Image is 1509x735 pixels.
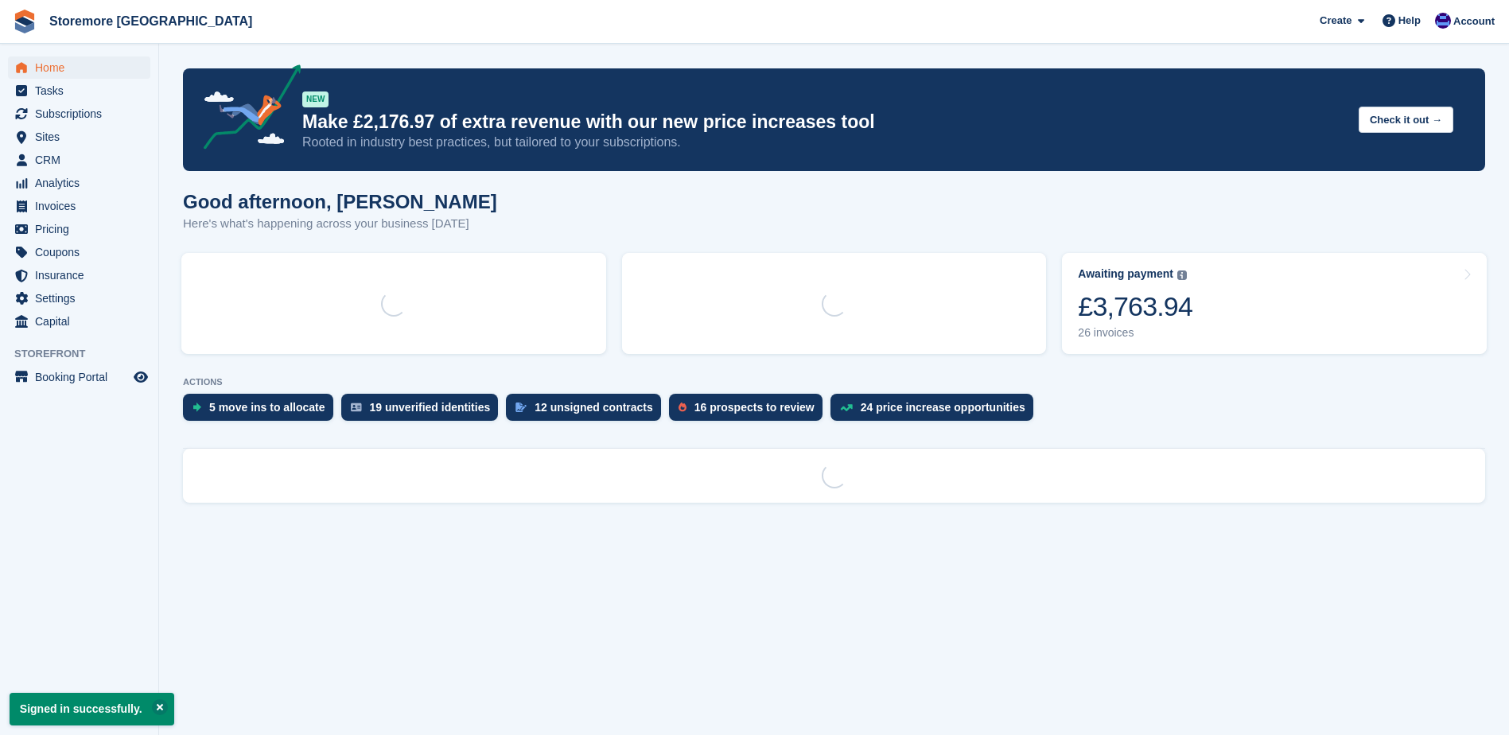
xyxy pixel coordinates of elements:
img: contract_signature_icon-13c848040528278c33f63329250d36e43548de30e8caae1d1a13099fd9432cc5.svg [515,402,527,412]
a: menu [8,287,150,309]
span: Storefront [14,346,158,362]
h1: Good afternoon, [PERSON_NAME] [183,191,497,212]
a: menu [8,241,150,263]
div: 5 move ins to allocate [209,401,325,414]
span: Create [1320,13,1351,29]
span: Invoices [35,195,130,217]
div: 26 invoices [1078,326,1192,340]
span: Tasks [35,80,130,102]
span: Capital [35,310,130,332]
div: Awaiting payment [1078,267,1173,281]
a: Preview store [131,367,150,387]
img: icon-info-grey-7440780725fd019a000dd9b08b2336e03edf1995a4989e88bcd33f0948082b44.svg [1177,270,1187,280]
a: menu [8,310,150,332]
span: Help [1398,13,1421,29]
a: 24 price increase opportunities [830,394,1041,429]
a: Awaiting payment £3,763.94 26 invoices [1062,253,1487,354]
div: 12 unsigned contracts [535,401,653,414]
a: menu [8,56,150,79]
span: Coupons [35,241,130,263]
img: price-adjustments-announcement-icon-8257ccfd72463d97f412b2fc003d46551f7dbcb40ab6d574587a9cd5c0d94... [190,64,301,155]
span: Insurance [35,264,130,286]
img: move_ins_to_allocate_icon-fdf77a2bb77ea45bf5b3d319d69a93e2d87916cf1d5bf7949dd705db3b84f3ca.svg [193,402,201,412]
span: Sites [35,126,130,148]
a: menu [8,195,150,217]
a: menu [8,366,150,388]
span: Account [1453,14,1495,29]
img: price_increase_opportunities-93ffe204e8149a01c8c9dc8f82e8f89637d9d84a8eef4429ea346261dce0b2c0.svg [840,404,853,411]
button: Check it out → [1359,107,1453,133]
p: Here's what's happening across your business [DATE] [183,215,497,233]
p: Rooted in industry best practices, but tailored to your subscriptions. [302,134,1346,151]
img: verify_identity-adf6edd0f0f0b5bbfe63781bf79b02c33cf7c696d77639b501bdc392416b5a36.svg [351,402,362,412]
span: Analytics [35,172,130,194]
p: ACTIONS [183,377,1485,387]
span: Pricing [35,218,130,240]
span: Subscriptions [35,103,130,125]
span: Settings [35,287,130,309]
a: menu [8,103,150,125]
img: prospect-51fa495bee0391a8d652442698ab0144808aea92771e9ea1ae160a38d050c398.svg [679,402,686,412]
img: stora-icon-8386f47178a22dfd0bd8f6a31ec36ba5ce8667c1dd55bd0f319d3a0aa187defe.svg [13,10,37,33]
span: CRM [35,149,130,171]
a: Storemore [GEOGRAPHIC_DATA] [43,8,259,34]
div: 24 price increase opportunities [861,401,1025,414]
span: Home [35,56,130,79]
span: Booking Portal [35,366,130,388]
a: 16 prospects to review [669,394,830,429]
a: 19 unverified identities [341,394,507,429]
a: 12 unsigned contracts [506,394,669,429]
div: NEW [302,91,329,107]
img: Angela [1435,13,1451,29]
a: menu [8,172,150,194]
a: 5 move ins to allocate [183,394,341,429]
div: £3,763.94 [1078,290,1192,323]
p: Make £2,176.97 of extra revenue with our new price increases tool [302,111,1346,134]
a: menu [8,149,150,171]
div: 16 prospects to review [694,401,815,414]
p: Signed in successfully. [10,693,174,725]
a: menu [8,126,150,148]
a: menu [8,264,150,286]
div: 19 unverified identities [370,401,491,414]
a: menu [8,80,150,102]
a: menu [8,218,150,240]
